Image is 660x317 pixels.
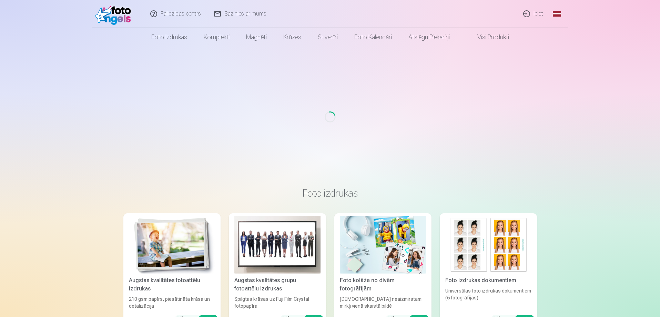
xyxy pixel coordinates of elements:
a: Magnēti [238,28,275,47]
a: Komplekti [195,28,238,47]
div: Foto kolāža no divām fotogrāfijām [337,276,429,293]
a: Krūzes [275,28,309,47]
div: Augstas kvalitātes fotoattēlu izdrukas [126,276,218,293]
h3: Foto izdrukas [129,187,531,199]
a: Visi produkti [458,28,517,47]
div: Spilgtas krāsas uz Fuji Film Crystal fotopapīra [232,296,323,309]
a: Suvenīri [309,28,346,47]
div: [DEMOGRAPHIC_DATA] neaizmirstami mirkļi vienā skaistā bildē [337,296,429,309]
img: /fa1 [95,3,135,25]
img: Augstas kvalitātes fotoattēlu izdrukas [129,216,215,274]
a: Foto izdrukas [143,28,195,47]
img: Foto kolāža no divām fotogrāfijām [340,216,426,274]
img: Augstas kvalitātes grupu fotoattēlu izdrukas [234,216,321,274]
div: Universālas foto izdrukas dokumentiem (6 fotogrāfijas) [443,287,534,309]
div: Augstas kvalitātes grupu fotoattēlu izdrukas [232,276,323,293]
a: Atslēgu piekariņi [400,28,458,47]
div: 210 gsm papīrs, piesātināta krāsa un detalizācija [126,296,218,309]
div: Foto izdrukas dokumentiem [443,276,534,285]
img: Foto izdrukas dokumentiem [445,216,531,274]
a: Foto kalendāri [346,28,400,47]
